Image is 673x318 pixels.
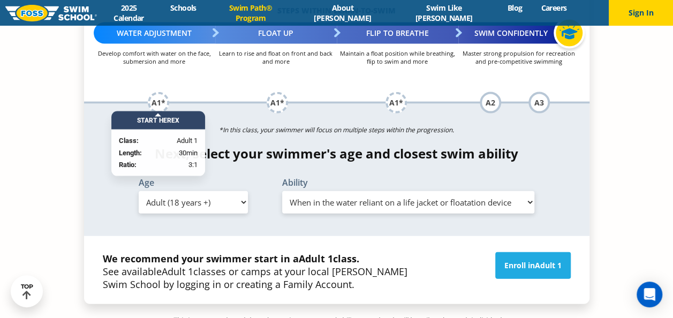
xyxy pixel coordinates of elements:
[215,22,337,44] div: Float Up
[637,282,662,307] div: Open Intercom Messenger
[119,161,137,169] strong: Ratio:
[21,283,33,300] div: TOP
[495,252,571,279] a: Enroll inAdult 1
[206,3,295,23] a: Swim Path® Program
[179,148,198,158] span: 30min
[103,252,411,291] p: See available classes or camps at your local [PERSON_NAME] Swim School by logging in or creating ...
[299,252,333,265] span: Adult 1
[161,3,206,13] a: Schools
[337,49,458,65] p: Maintain a float position while breathing, flip to swim and more
[282,178,535,187] label: Ability
[139,178,248,187] label: Age
[84,146,589,161] h4: Next, select your swimmer's age and closest swim ability
[119,137,139,145] strong: Class:
[390,3,498,23] a: Swim Like [PERSON_NAME]
[162,265,193,278] span: Adult 1
[119,149,142,157] strong: Length:
[498,3,532,13] a: Blog
[535,260,562,270] span: Adult 1
[215,49,337,65] p: Learn to rise and float on front and back and more
[175,117,179,124] span: X
[528,92,550,113] div: A3
[295,3,390,23] a: About [PERSON_NAME]
[94,49,215,65] p: Develop comfort with water on the face, submersion and more
[5,5,97,21] img: FOSS Swim School Logo
[480,92,501,113] div: A2
[94,22,215,44] div: Water Adjustment
[532,3,576,13] a: Careers
[84,123,589,138] p: *In this class, your swimmer will focus on multiple steps within the progression.
[97,3,161,23] a: 2025 Calendar
[458,22,580,44] div: Swim Confidently
[337,22,458,44] div: Flip to Breathe
[111,111,205,130] div: Start Here
[177,135,198,146] span: Adult 1
[103,252,359,265] strong: We recommend your swimmer start in a class.
[188,160,198,170] span: 3:1
[458,49,580,65] p: Master strong propulsion for recreation and pre-competitive swimming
